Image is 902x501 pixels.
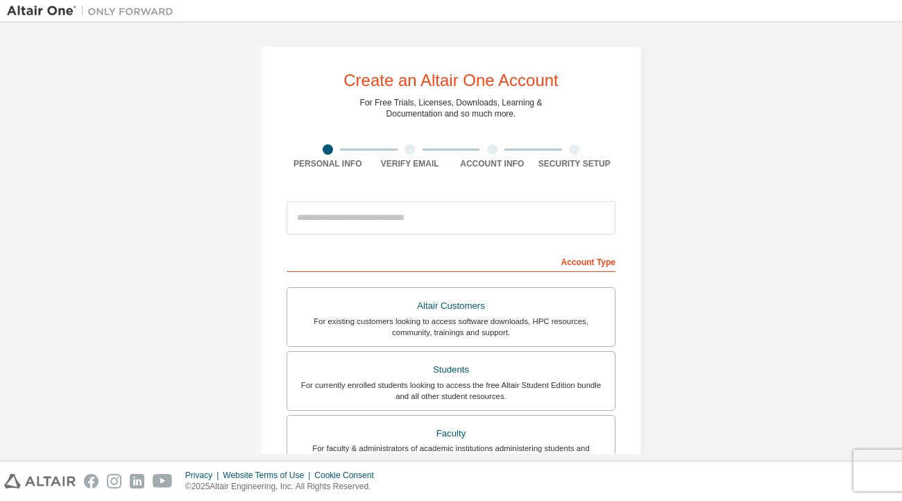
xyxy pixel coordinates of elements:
img: linkedin.svg [130,474,144,489]
div: For currently enrolled students looking to access the free Altair Student Edition bundle and all ... [296,380,606,402]
div: Cookie Consent [314,470,382,481]
div: For existing customers looking to access software downloads, HPC resources, community, trainings ... [296,316,606,338]
img: facebook.svg [84,474,99,489]
div: Account Type [287,250,615,272]
div: Website Terms of Use [223,470,314,481]
div: Account Info [451,158,534,169]
div: Create an Altair One Account [343,72,559,89]
img: Altair One [7,4,180,18]
div: Altair Customers [296,296,606,316]
div: For faculty & administrators of academic institutions administering students and accessing softwa... [296,443,606,465]
div: Privacy [185,470,223,481]
p: © 2025 Altair Engineering, Inc. All Rights Reserved. [185,481,382,493]
div: Personal Info [287,158,369,169]
div: Faculty [296,424,606,443]
div: For Free Trials, Licenses, Downloads, Learning & Documentation and so much more. [360,97,543,119]
img: altair_logo.svg [4,474,76,489]
div: Security Setup [534,158,616,169]
div: Verify Email [369,158,452,169]
img: youtube.svg [153,474,173,489]
div: Students [296,360,606,380]
img: instagram.svg [107,474,121,489]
